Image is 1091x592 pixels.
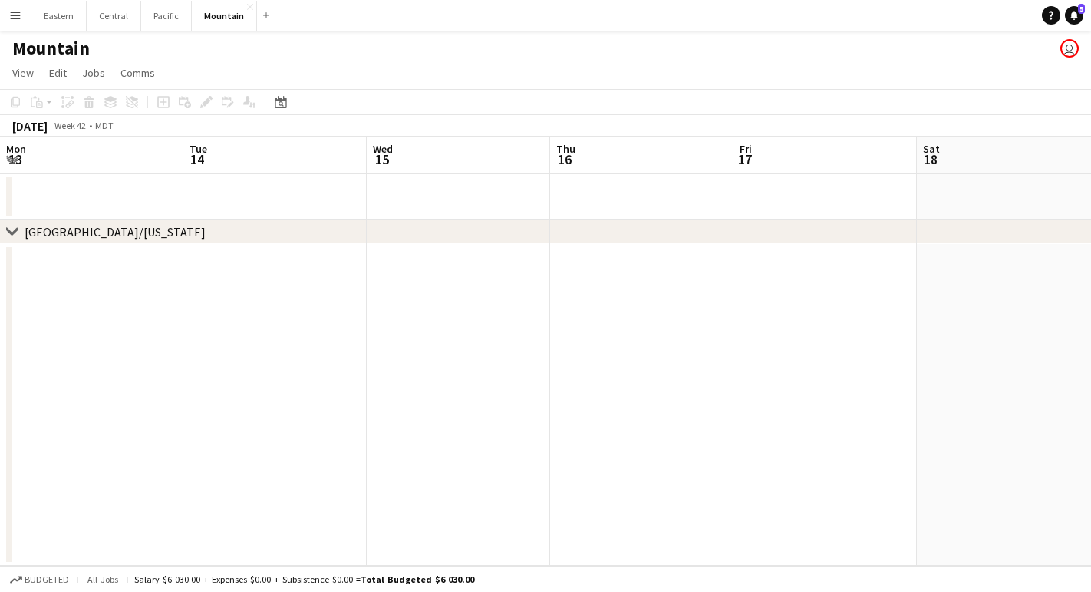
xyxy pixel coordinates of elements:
span: Budgeted [25,574,69,585]
div: Salary $6 030.00 + Expenses $0.00 + Subsistence $0.00 = [134,574,474,585]
div: [GEOGRAPHIC_DATA]/[US_STATE] [25,224,206,240]
a: Jobs [76,63,111,83]
app-user-avatar: Michael Bourie [1060,39,1079,58]
span: 15 [371,150,393,168]
h1: Mountain [12,37,90,60]
span: Wed [373,142,393,156]
a: View [6,63,40,83]
div: MDT [95,120,114,131]
a: Edit [43,63,73,83]
button: Eastern [31,1,87,31]
button: Central [87,1,141,31]
span: Edit [49,66,67,80]
a: 5 [1065,6,1083,25]
span: Jobs [82,66,105,80]
span: 17 [737,150,752,168]
span: Total Budgeted $6 030.00 [361,574,474,585]
span: 16 [554,150,575,168]
span: 5 [1078,4,1085,14]
span: Thu [556,142,575,156]
span: Tue [190,142,207,156]
span: Mon [6,142,26,156]
div: [DATE] [12,118,48,134]
span: View [12,66,34,80]
span: 18 [921,150,940,168]
span: Sat [923,142,940,156]
button: Budgeted [8,571,71,588]
span: Week 42 [51,120,89,131]
button: Mountain [192,1,257,31]
a: Comms [114,63,161,83]
span: 13 [4,150,26,168]
button: Pacific [141,1,192,31]
span: Comms [120,66,155,80]
span: All jobs [84,574,121,585]
span: 14 [187,150,207,168]
span: Fri [740,142,752,156]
